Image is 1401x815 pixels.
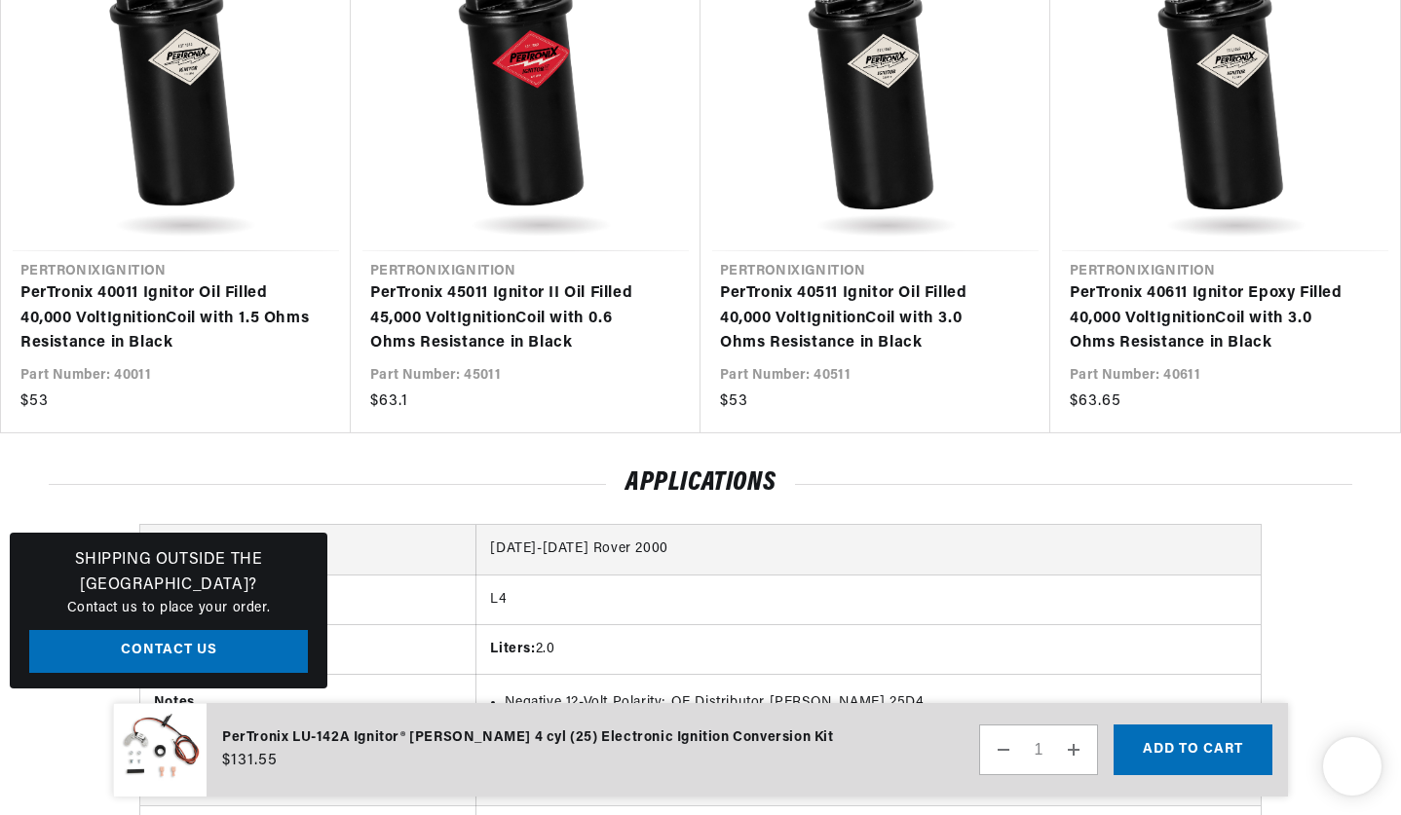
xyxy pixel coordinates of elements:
th: Year / Make / Model [140,525,476,574]
td: 2.0 [476,625,1261,675]
div: PerTronix LU-142A Ignitor® [PERSON_NAME] 4 cyl (25) Electronic Ignition Conversion Kit [222,727,834,749]
td: [DATE]-[DATE] Rover 2000 [476,525,1261,574]
li: Negative 12-Volt Polarity; OE Distributor [PERSON_NAME] 25D4 [505,692,1247,714]
h2: Applications [49,472,1352,496]
a: PerTronix 45011 Ignitor II Oil Filled 45,000 VoltIgnitionCoil with 0.6 Ohms Resistance in Black [370,281,662,356]
span: $131.55 [222,749,278,772]
img: PerTronix LU-142A Ignitor® Lucas 4 cyl (25) Electronic Ignition Conversion Kit [113,703,207,797]
a: Contact Us [29,630,308,674]
a: PerTronix 40011 Ignitor Oil Filled 40,000 VoltIgnitionCoil with 1.5 Ohms Resistance in Black [20,281,312,356]
strong: Liters: [490,642,535,656]
td: L4 [476,574,1261,624]
a: PerTronix 40611 Ignitor Epoxy Filled 40,000 VoltIgnitionCoil with 3.0 Ohms Resistance in Black [1070,281,1361,356]
button: Add to cart [1114,724,1272,775]
h3: Shipping Outside the [GEOGRAPHIC_DATA]? [29,548,308,598]
p: Contact us to place your order. [29,598,308,619]
a: PerTronix 40511 Ignitor Oil Filled 40,000 VoltIgnitionCoil with 3.0 Ohms Resistance in Black [720,281,1011,356]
